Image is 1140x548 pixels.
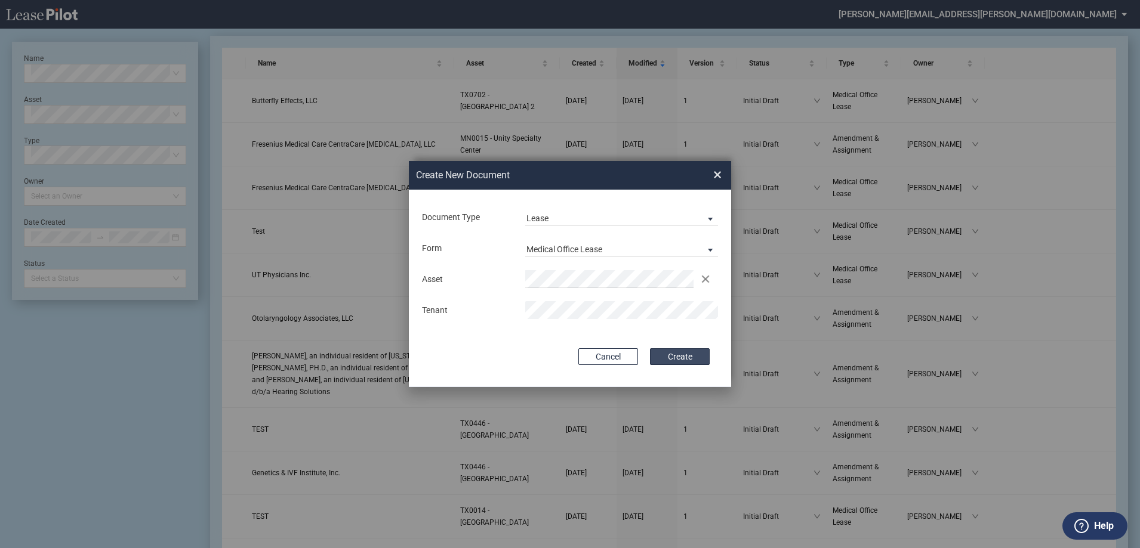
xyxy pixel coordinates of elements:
div: Document Type [415,212,518,224]
md-select: Document Type: Lease [525,208,718,226]
md-select: Lease Form: Medical Office Lease [525,239,718,257]
div: Lease [526,213,549,223]
md-dialog: Create New ... [409,161,731,388]
div: Tenant [415,305,518,317]
div: Asset [415,274,518,286]
span: × [713,165,722,184]
button: Create [650,348,710,365]
h2: Create New Document [416,169,670,182]
div: Form [415,243,518,255]
button: Cancel [578,348,638,365]
label: Help [1094,518,1114,534]
div: Medical Office Lease [526,244,602,254]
